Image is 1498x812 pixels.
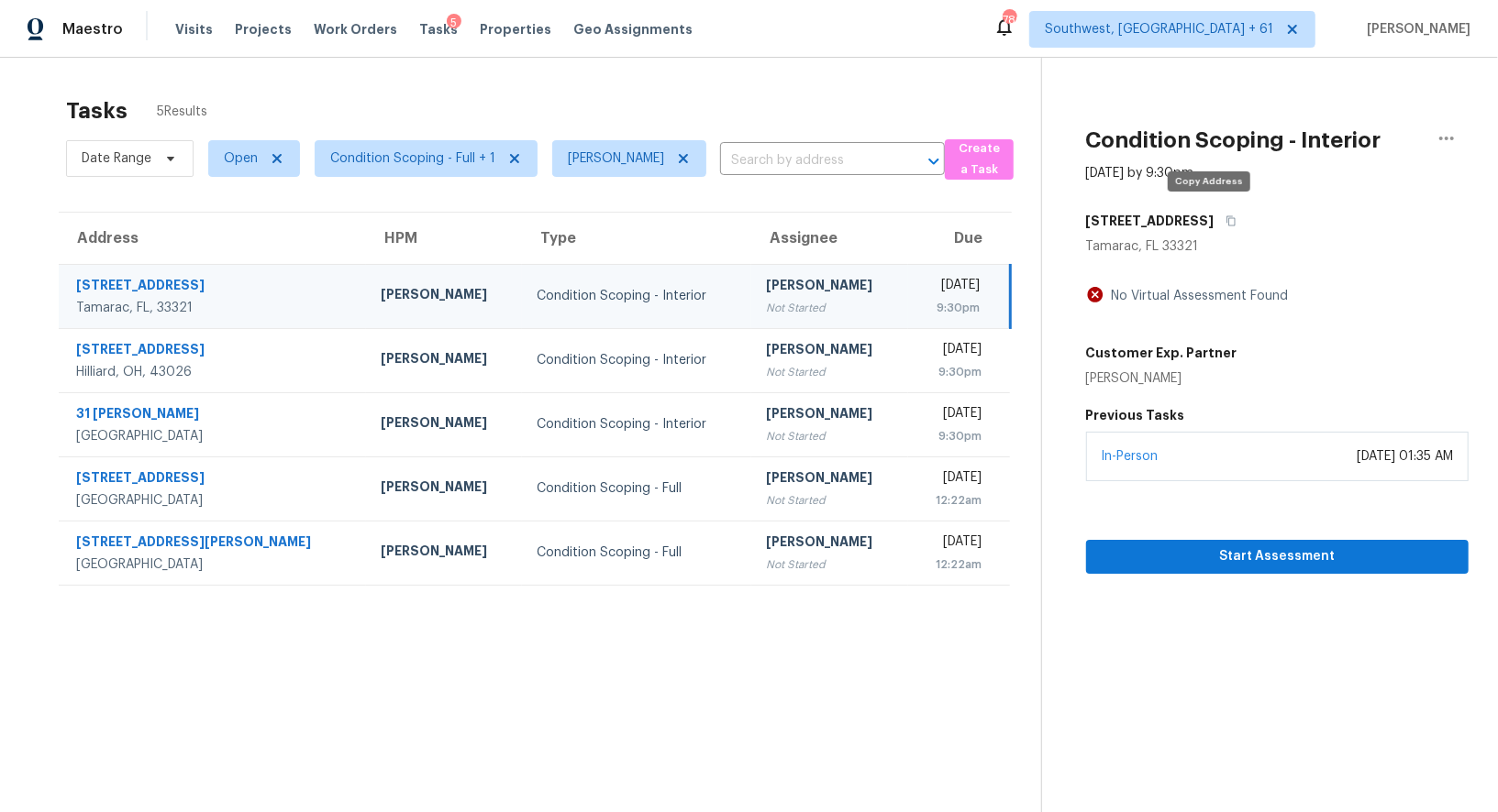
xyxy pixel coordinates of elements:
[923,340,982,363] div: [DATE]
[76,468,351,491] div: [STREET_ADDRESS]
[766,555,893,574] div: Not Started
[537,415,737,433] div: Condition Scoping - Interior
[720,147,893,175] input: Search by address
[235,20,292,38] span: Projects
[923,468,982,491] div: [DATE]
[537,543,737,562] div: Condition Scoping - Full
[1086,344,1237,362] h5: Customer Exp. Partner
[62,20,123,38] span: Maestro
[1086,285,1104,304] img: Artifact Not Present Icon
[766,532,893,555] div: [PERSON_NAME]
[76,276,351,299] div: [STREET_ADDRESS]
[419,23,458,36] span: Tasks
[1086,212,1215,230] h5: [STREET_ADDRESS]
[381,349,507,372] div: [PERSON_NAME]
[381,285,507,308] div: [PERSON_NAME]
[766,427,893,445] div: Not Started
[1086,369,1237,388] div: [PERSON_NAME]
[76,532,351,555] div: [STREET_ADDRESS][PERSON_NAME]
[1357,447,1453,466] div: [DATE] 01:35 AM
[76,555,351,574] div: [GEOGRAPHIC_DATA]
[573,20,693,38] span: Geo Assignments
[1045,20,1273,38] span: Southwest, [GEOGRAPHIC_DATA] + 61
[1101,545,1454,568] span: Start Assessment
[314,20,397,38] span: Work Orders
[923,404,982,427] div: [DATE]
[923,299,981,317] div: 9:30pm
[76,491,351,510] div: [GEOGRAPHIC_DATA]
[66,102,128,120] h2: Tasks
[766,299,893,317] div: Not Started
[766,491,893,510] div: Not Started
[381,477,507,500] div: [PERSON_NAME]
[1086,406,1469,424] h5: Previous Tasks
[923,276,981,299] div: [DATE]
[766,404,893,427] div: [PERSON_NAME]
[381,542,507,565] div: [PERSON_NAME]
[447,14,461,32] div: 5
[366,213,522,264] th: HPM
[59,213,366,264] th: Address
[76,340,351,363] div: [STREET_ADDRESS]
[381,413,507,436] div: [PERSON_NAME]
[923,532,982,555] div: [DATE]
[921,148,947,174] button: Open
[766,276,893,299] div: [PERSON_NAME]
[537,287,737,305] div: Condition Scoping - Interior
[1003,11,1015,29] div: 780
[1086,237,1469,256] div: Tamarac, FL 33321
[522,213,751,264] th: Type
[945,139,1014,180] button: Create a Task
[330,149,495,168] span: Condition Scoping - Full + 1
[157,103,207,121] span: 5 Results
[224,149,258,168] span: Open
[923,555,982,574] div: 12:22am
[537,479,737,498] div: Condition Scoping - Full
[537,351,737,369] div: Condition Scoping - Interior
[923,491,982,510] div: 12:22am
[1359,20,1470,38] span: [PERSON_NAME]
[923,427,982,445] div: 9:30pm
[751,213,907,264] th: Assignee
[766,363,893,381] div: Not Started
[908,213,1011,264] th: Due
[766,340,893,363] div: [PERSON_NAME]
[1104,287,1289,305] div: No Virtual Assessment Found
[480,20,551,38] span: Properties
[175,20,213,38] span: Visits
[954,138,1004,181] span: Create a Task
[1086,131,1381,149] h2: Condition Scoping - Interior
[76,363,351,381] div: Hilliard, OH, 43026
[76,299,351,317] div: Tamarac, FL, 33321
[82,149,151,168] span: Date Range
[923,363,982,381] div: 9:30pm
[76,404,351,427] div: 31 [PERSON_NAME]
[1102,450,1159,463] a: In-Person
[76,427,351,445] div: [GEOGRAPHIC_DATA]
[766,468,893,491] div: [PERSON_NAME]
[568,149,664,168] span: [PERSON_NAME]
[1086,540,1469,574] button: Start Assessment
[1086,164,1194,182] div: [DATE] by 9:30pm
